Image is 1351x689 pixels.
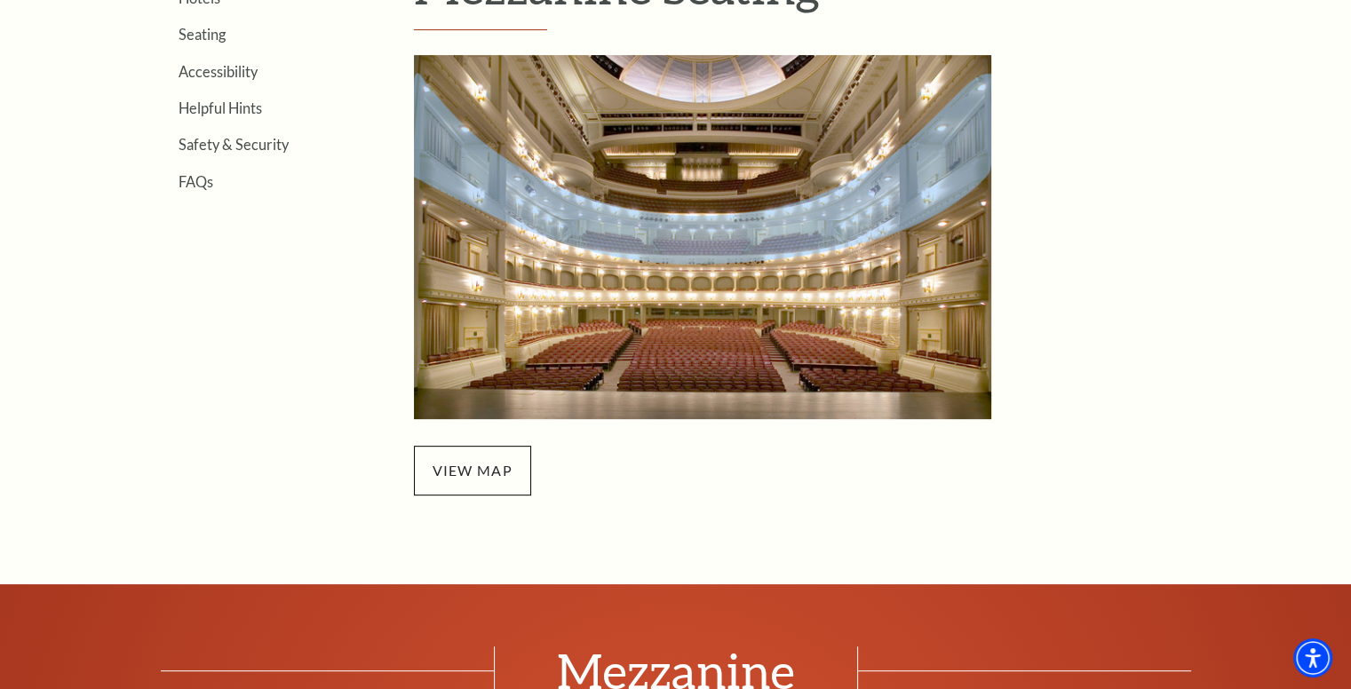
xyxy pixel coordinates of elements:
[414,55,991,419] img: Mezzanine Seating
[179,173,213,190] a: FAQs
[179,99,262,116] a: Helpful Hints
[179,136,289,153] a: Safety & Security
[179,63,258,80] a: Accessibility
[414,446,531,495] span: view map
[179,26,226,43] a: Seating
[1293,638,1332,677] div: Accessibility Menu
[414,459,531,479] a: view map - open in a new tab
[414,225,991,245] a: Mezzanine Seating - open in a new tab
